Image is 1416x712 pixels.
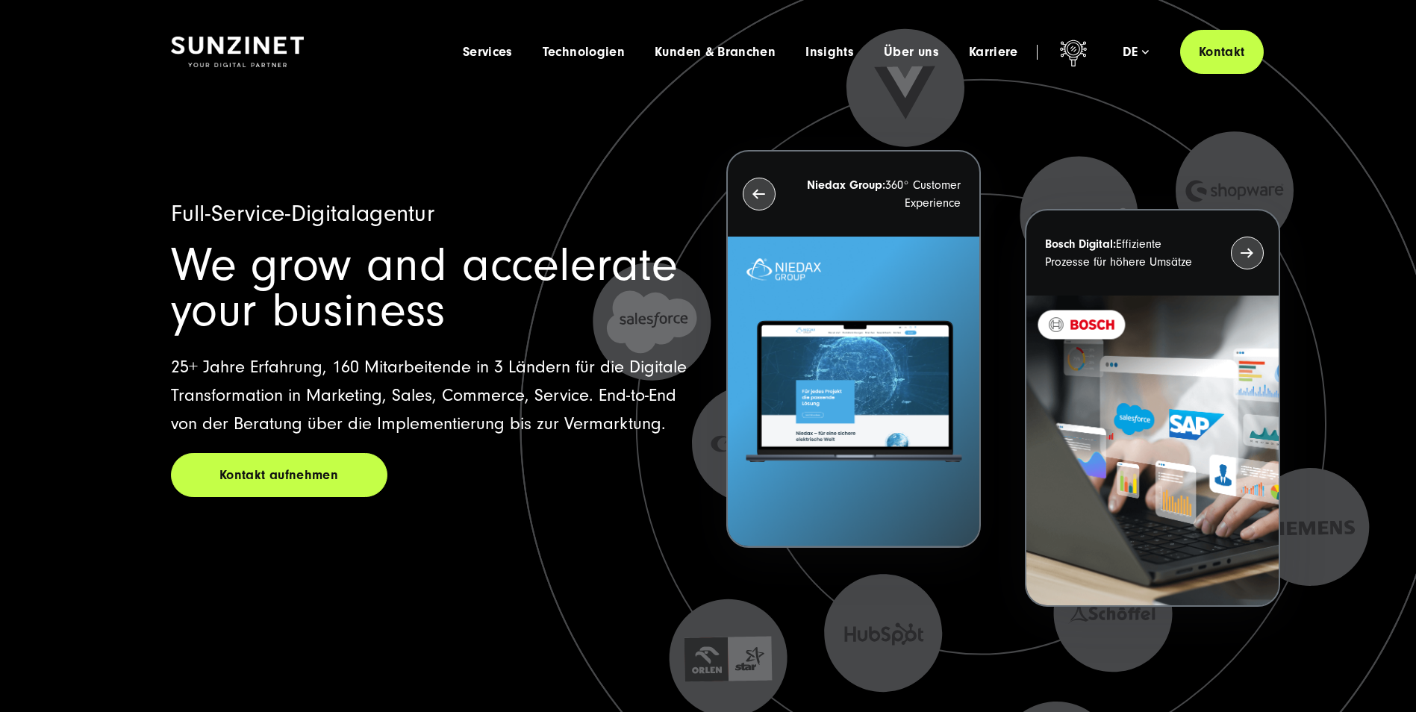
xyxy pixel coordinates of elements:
[1045,237,1116,251] strong: Bosch Digital:
[807,178,885,192] strong: Niedax Group:
[171,37,304,68] img: SUNZINET Full Service Digital Agentur
[655,45,776,60] a: Kunden & Branchen
[171,453,387,497] a: Kontakt aufnehmen
[171,353,690,438] p: 25+ Jahre Erfahrung, 160 Mitarbeitende in 3 Ländern für die Digitale Transformation in Marketing,...
[1026,296,1278,605] img: BOSCH - Kundeprojekt - Digital Transformation Agentur SUNZINET
[884,45,939,60] a: Über uns
[802,176,961,212] p: 360° Customer Experience
[805,45,854,60] a: Insights
[728,237,979,546] img: Letztes Projekt von Niedax. Ein Laptop auf dem die Niedax Website geöffnet ist, auf blauem Hinter...
[1123,45,1149,60] div: de
[543,45,625,60] a: Technologien
[1045,235,1203,271] p: Effiziente Prozesse für höhere Umsätze
[1180,30,1264,74] a: Kontakt
[969,45,1018,60] a: Karriere
[1025,209,1279,607] button: Bosch Digital:Effiziente Prozesse für höhere Umsätze BOSCH - Kundeprojekt - Digital Transformatio...
[726,150,981,548] button: Niedax Group:360° Customer Experience Letztes Projekt von Niedax. Ein Laptop auf dem die Niedax W...
[171,238,678,337] span: We grow and accelerate your business
[171,200,435,227] span: Full-Service-Digitalagentur
[463,45,513,60] a: Services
